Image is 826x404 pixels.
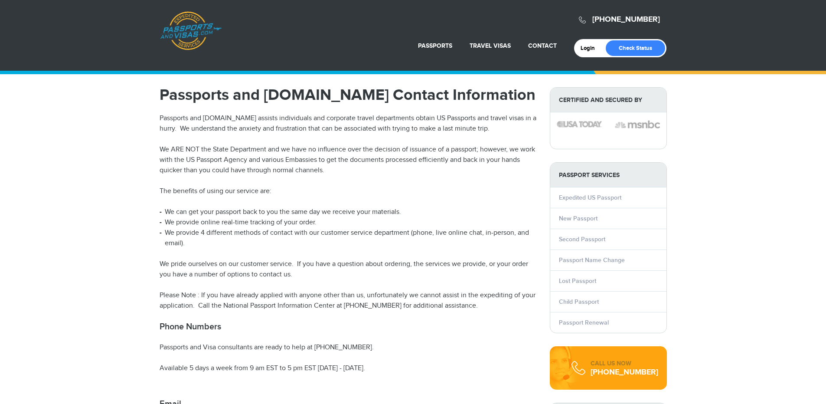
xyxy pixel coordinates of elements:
[559,256,625,264] a: Passport Name Change
[470,42,511,49] a: Travel Visas
[160,113,537,134] p: Passports and [DOMAIN_NAME] assists individuals and corporate travel departments obtain US Passpo...
[160,363,537,374] p: Available 5 days a week from 9 am EST to 5 pm EST [DATE] - [DATE].
[160,342,537,353] p: Passports and Visa consultants are ready to help at [PHONE_NUMBER].
[160,11,222,50] a: Passports & [DOMAIN_NAME]
[591,359,658,368] div: CALL US NOW
[592,15,660,24] a: [PHONE_NUMBER]
[559,236,605,243] a: Second Passport
[559,215,597,222] a: New Passport
[160,186,537,197] p: The benefits of using our service are:
[559,298,599,305] a: Child Passport
[160,259,537,280] p: We pride ourselves on our customer service. If you have a question about ordering, the services w...
[591,368,658,377] div: [PHONE_NUMBER]
[581,45,601,52] a: Login
[160,217,537,228] li: We provide online real-time tracking of your order.
[550,163,666,187] strong: PASSPORT SERVICES
[418,42,452,49] a: Passports
[160,145,537,176] p: We ARE NOT the State Department and we have no influence over the decision of issuance of a passp...
[615,119,660,130] img: image description
[559,194,621,201] a: Expedited US Passport
[160,228,537,249] li: We provide 4 different methods of contact with our customer service department (phone, live onlin...
[160,87,537,103] h1: Passports and [DOMAIN_NAME] Contact Information
[550,88,666,112] strong: Certified and Secured by
[528,42,557,49] a: Contact
[160,207,537,217] li: We can get your passport back to you the same day we receive your materials.
[606,40,665,56] a: Check Status
[160,290,537,311] p: Please Note : If you have already applied with anyone other than us, unfortunately we cannot assi...
[160,322,537,332] h2: Phone Numbers
[559,277,596,285] a: Lost Passport
[559,319,609,326] a: Passport Renewal
[557,121,602,127] img: image description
